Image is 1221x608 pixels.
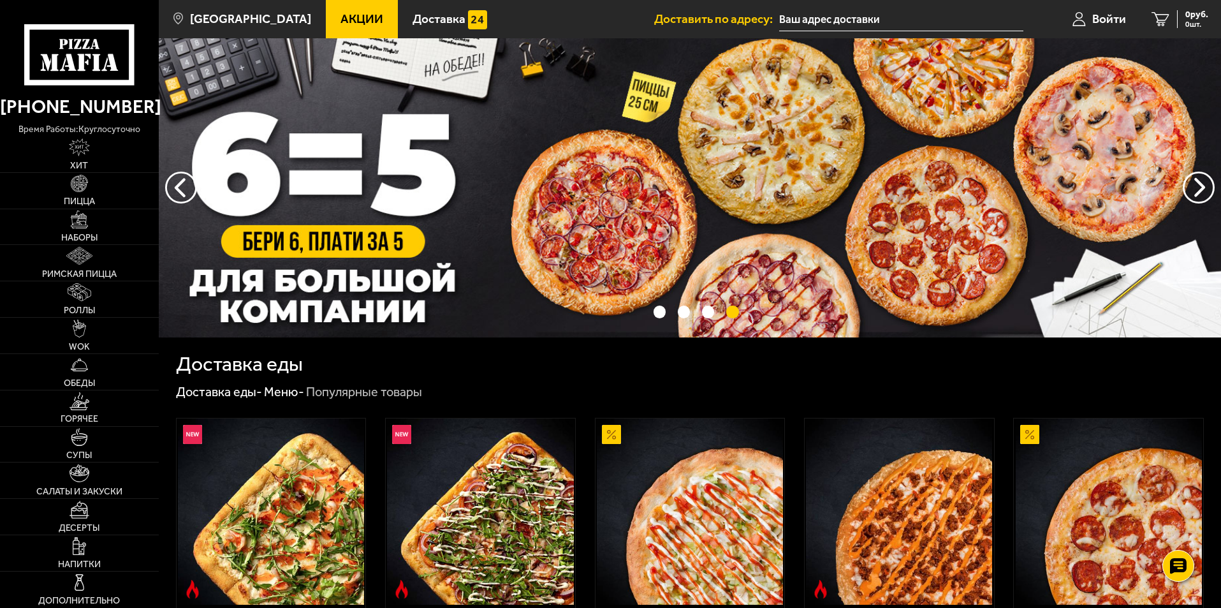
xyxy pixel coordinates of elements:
span: Наборы [61,234,98,242]
img: Новинка [183,425,202,444]
a: АкционныйПепперони 25 см (толстое с сыром) [1014,419,1203,605]
span: WOK [69,343,90,352]
span: Супы [66,451,92,460]
span: 0 шт. [1185,20,1208,28]
img: Острое блюдо [183,580,202,599]
img: Биф чили 25 см (толстое с сыром) [806,419,992,605]
img: Римская с мясным ассорти [387,419,573,605]
span: [GEOGRAPHIC_DATA] [190,13,311,25]
span: Дополнительно [38,597,120,605]
span: Хит [70,161,88,170]
a: НовинкаОстрое блюдоРимская с мясным ассорти [386,419,575,605]
button: предыдущий [1183,172,1215,204]
img: Пепперони 25 см (толстое с сыром) [1016,419,1202,605]
button: точки переключения [654,306,666,318]
span: 0 руб. [1185,10,1208,19]
img: Римская с креветками [178,419,364,605]
span: Салаты и закуски [36,487,122,496]
img: Острое блюдо [392,580,411,599]
a: НовинкаОстрое блюдоРимская с креветками [177,419,366,605]
button: точки переключения [702,306,714,318]
span: Доставить по адресу: [654,13,779,25]
button: следующий [165,172,197,204]
span: Акции [340,13,383,25]
button: точки переключения [678,306,690,318]
span: Обеды [64,379,95,388]
span: Горячее [61,415,98,424]
span: Напитки [58,560,101,569]
img: 15daf4d41897b9f0e9f617042186c801.svg [468,10,487,29]
span: Доставка [413,13,465,25]
a: Меню- [264,384,304,399]
span: Римская пицца [42,270,117,279]
h1: Доставка еды [176,354,303,374]
a: АкционныйАль-Шам 25 см (тонкое тесто) [596,419,785,605]
span: Войти [1092,13,1126,25]
img: Аль-Шам 25 см (тонкое тесто) [597,419,783,605]
span: Пицца [64,197,95,206]
span: Десерты [59,524,99,533]
img: Акционный [1020,425,1039,444]
img: Акционный [602,425,621,444]
span: Роллы [64,306,95,315]
img: Острое блюдо [811,580,830,599]
div: Популярные товары [306,384,422,401]
img: Новинка [392,425,411,444]
input: Ваш адрес доставки [779,8,1023,31]
a: Острое блюдоБиф чили 25 см (толстое с сыром) [805,419,994,605]
button: точки переключения [726,306,738,318]
a: Доставка еды- [176,384,262,399]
